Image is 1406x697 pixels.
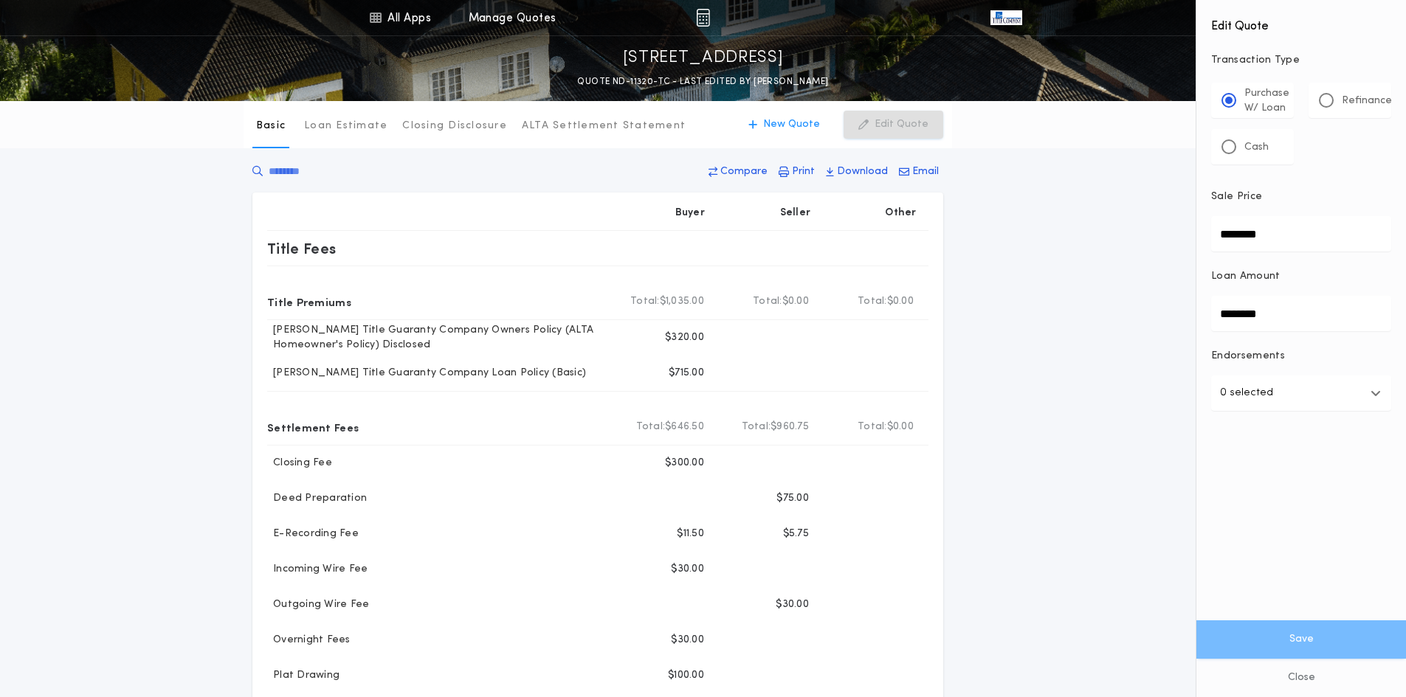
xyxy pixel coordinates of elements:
p: Outgoing Wire Fee [267,597,369,612]
p: Incoming Wire Fee [267,562,368,577]
input: Sale Price [1211,216,1391,252]
p: $30.00 [776,597,809,612]
b: Total: [858,420,887,434]
b: Total: [753,294,782,309]
p: Download [837,164,888,179]
p: Loan Amount [1211,269,1281,284]
p: Closing Fee [267,456,332,471]
p: $5.75 [783,527,809,541]
p: [PERSON_NAME] Title Guaranty Company Loan Policy (Basic) [267,366,586,381]
p: $100.00 [668,668,704,683]
p: Transaction Type [1211,53,1391,68]
p: Title Premiums [267,290,351,313]
button: Save [1196,620,1406,659]
button: Print [774,159,819,185]
button: 0 selected [1211,375,1391,411]
p: Loan Estimate [304,119,387,133]
p: $300.00 [665,456,704,471]
p: Print [792,164,815,179]
b: Total: [636,420,666,434]
p: $75.00 [776,491,809,506]
button: New Quote [734,111,835,139]
p: Deed Preparation [267,491,367,506]
p: ALTA Settlement Statement [522,119,686,133]
p: [STREET_ADDRESS] [623,46,784,70]
p: $11.50 [677,527,704,541]
button: Email [895,159,943,185]
p: Endorsements [1211,349,1391,364]
p: Seller [780,206,811,221]
b: Total: [630,294,660,309]
p: Purchase W/ Loan [1244,86,1289,116]
p: Buyer [675,206,705,221]
button: Close [1196,659,1406,697]
p: [PERSON_NAME] Title Guaranty Company Owners Policy (ALTA Homeowner's Policy) Disclosed [267,323,611,353]
span: $0.00 [887,420,914,434]
p: $30.00 [671,633,704,648]
p: 0 selected [1220,384,1273,402]
p: Email [912,164,939,179]
input: Loan Amount [1211,296,1391,331]
p: Sale Price [1211,190,1262,204]
p: $320.00 [665,330,704,345]
p: QUOTE ND-11320-TC - LAST EDITED BY [PERSON_NAME] [577,74,828,89]
p: Edit Quote [875,117,928,132]
p: Closing Disclosure [402,119,507,133]
span: $960.75 [771,420,809,434]
span: $646.50 [665,420,704,434]
p: Title Fees [267,237,337,260]
span: $0.00 [782,294,809,309]
img: vs-icon [990,10,1021,25]
button: Compare [704,159,772,185]
span: $0.00 [887,294,914,309]
p: Settlement Fees [267,415,359,439]
p: $30.00 [671,562,704,577]
p: Refinance [1342,94,1392,108]
b: Total: [858,294,887,309]
p: Overnight Fees [267,633,351,648]
p: $715.00 [669,366,704,381]
p: Other [886,206,917,221]
h4: Edit Quote [1211,9,1391,35]
img: img [696,9,710,27]
p: New Quote [763,117,820,132]
p: Compare [720,164,768,179]
p: Cash [1244,140,1269,155]
button: Download [821,159,892,185]
button: Edit Quote [844,111,943,139]
p: Basic [256,119,286,133]
b: Total: [742,420,771,434]
p: Plat Drawing [267,668,340,683]
p: E-Recording Fee [267,527,359,541]
span: $1,035.00 [660,294,704,309]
